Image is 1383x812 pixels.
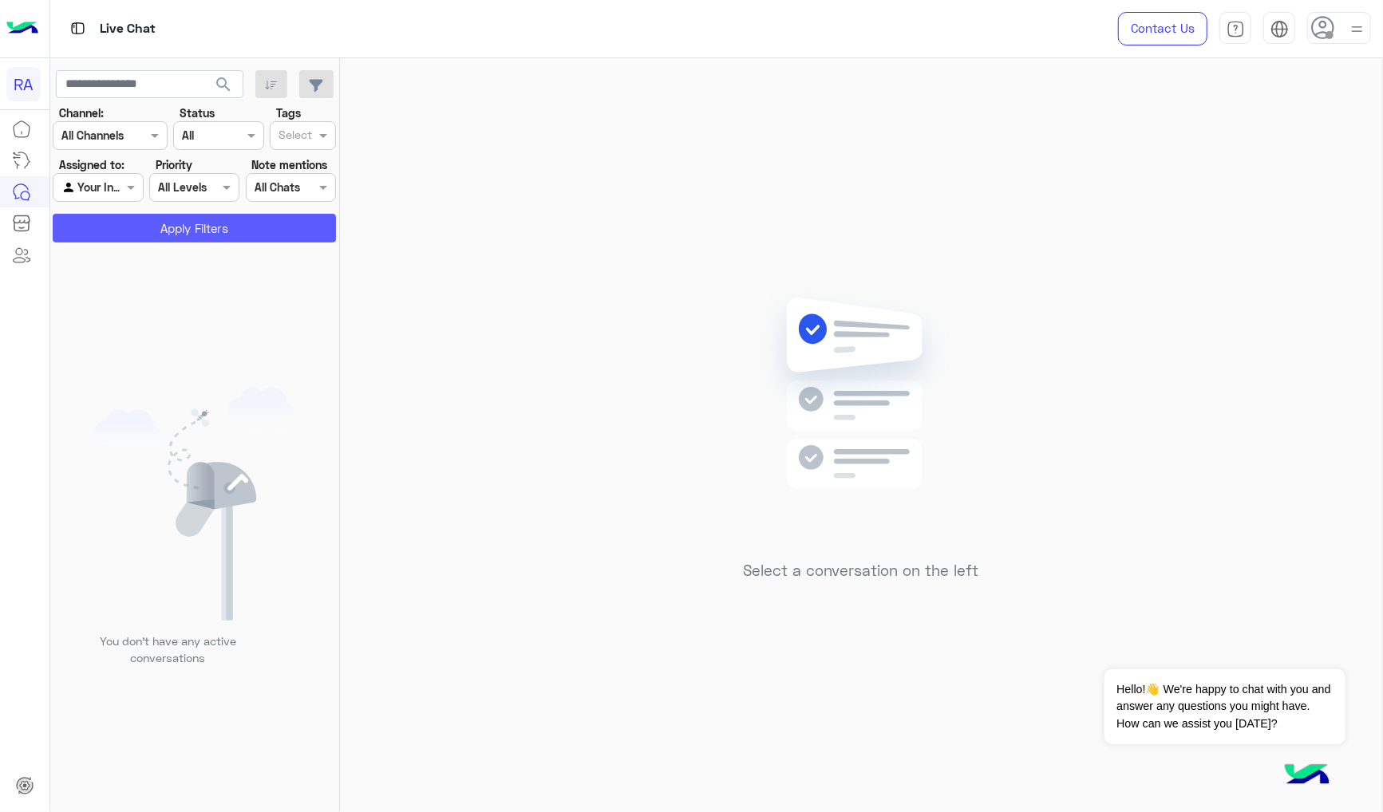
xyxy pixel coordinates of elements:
img: profile [1347,19,1367,39]
button: search [204,70,243,104]
label: Priority [156,156,192,173]
button: Apply Filters [53,214,336,242]
div: Select [276,126,312,147]
img: empty users [94,388,295,621]
img: hulul-logo.png [1279,748,1335,804]
div: RA [6,67,41,101]
label: Assigned to: [59,156,124,173]
label: Note mentions [251,156,327,173]
label: Tags [276,104,301,121]
img: Logo [6,12,38,45]
span: search [214,75,233,94]
a: tab [1219,12,1251,45]
img: no messages [746,285,977,550]
span: Hello!👋 We're happy to chat with you and answer any questions you might have. How can we assist y... [1104,669,1345,744]
img: tab [1227,20,1245,38]
label: Channel: [59,104,104,121]
img: tab [1270,20,1289,38]
a: Contact Us [1118,12,1207,45]
img: tab [68,18,88,38]
p: Live Chat [100,18,156,40]
label: Status [180,104,215,121]
h5: Select a conversation on the left [744,562,979,580]
p: You don’t have any active conversations [87,633,248,667]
